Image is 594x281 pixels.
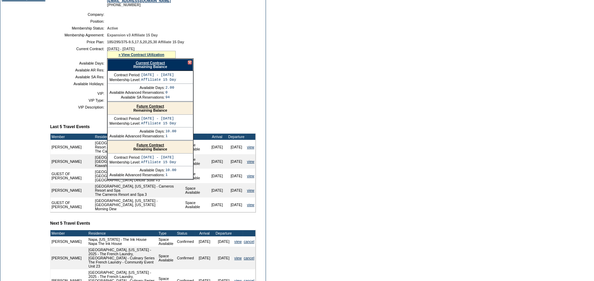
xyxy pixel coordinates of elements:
span: 185/295/375-9.5,17.5,20,25,30 Affiliate 15 Day [107,40,184,44]
a: Future Contract [137,143,164,147]
td: Departure [214,230,233,236]
td: [GEOGRAPHIC_DATA], [US_STATE] - Carneros Resort and Spa The Carneros Resort and Spa 3 [94,183,184,198]
a: view [247,203,254,207]
a: cancel [244,239,254,244]
td: Residence [94,134,184,140]
td: [DATE] - [DATE] [141,116,176,121]
td: [DATE] [227,198,246,212]
td: [DATE] [214,236,233,247]
td: Departure [227,134,246,140]
td: Available SA Res: [53,75,104,79]
div: Remaining Balance [108,141,193,154]
td: Member [50,230,85,236]
td: 10.00 [165,168,176,172]
td: [GEOGRAPHIC_DATA], [US_STATE] - 2025 - The French Laundry, [GEOGRAPHIC_DATA] - Culinary Series Th... [88,247,158,269]
td: GUEST OF [PERSON_NAME] [50,198,94,212]
td: Member [50,134,94,140]
td: [DATE] [208,198,227,212]
b: Next 5 Travel Events [50,221,90,226]
td: Arrival [195,230,214,236]
td: 10.00 [165,129,176,133]
td: Affiliate 15 Day [141,78,176,82]
td: Company: [53,12,104,16]
span: Expansion v3 Affiliate 15 Day [107,33,158,37]
td: Space Available [184,198,208,212]
td: [GEOGRAPHIC_DATA], [GEOGRAPHIC_DATA] - [GEOGRAPHIC_DATA] [GEOGRAPHIC_DATA] Deluxe Suite #3 [94,169,184,183]
td: 0 [165,90,174,94]
td: [PERSON_NAME] [50,140,94,154]
td: VIP Description: [53,105,104,109]
td: Available AR Res: [53,68,104,72]
td: Type [158,230,176,236]
td: [DATE] [227,183,246,198]
span: Active [107,26,118,30]
td: Affiliate 15 Day [141,160,176,164]
td: [DATE] [227,140,246,154]
a: view [247,174,254,178]
td: Arrival [208,134,227,140]
a: Future Contract [137,104,164,108]
a: cancel [244,256,254,260]
b: Last 5 Travel Events [50,124,90,129]
td: 94 [165,95,174,99]
td: Available Days: [109,86,165,90]
td: Status [176,230,195,236]
td: Price Plan: [53,40,104,44]
td: Affiliate 15 Day [141,121,176,125]
td: Space Available [184,183,208,198]
td: Space Available [158,247,176,269]
td: [DATE] - [DATE] [141,73,176,77]
td: [DATE] [195,247,214,269]
td: Space Available [158,236,176,247]
td: Position: [53,19,104,23]
td: Contract Period: [109,155,140,159]
td: Available Advanced Reservations: [109,173,165,177]
td: 1 [165,134,176,138]
td: Available Advanced Reservations: [109,90,165,94]
td: Contract Period: [109,73,140,77]
td: [DATE] [208,140,227,154]
td: Available SA Reservations: [109,95,165,99]
td: 1 [165,173,176,177]
td: Type [184,134,208,140]
td: Space Available [184,140,208,154]
td: Membership Status: [53,26,104,30]
a: view [234,239,242,244]
div: Remaining Balance [108,102,193,115]
a: view [247,188,254,192]
td: [GEOGRAPHIC_DATA], [US_STATE] - Carneros Resort and Spa The Carneros Resort and Spa 6 [94,140,184,154]
td: Membership Agreement: [53,33,104,37]
td: [DATE] - [DATE] [141,155,176,159]
td: [PERSON_NAME] [50,236,85,247]
td: [DATE] [208,183,227,198]
td: [PERSON_NAME] [50,154,94,169]
td: Residence [88,230,158,236]
td: [DATE] [195,236,214,247]
td: GUEST OF [PERSON_NAME] [50,169,94,183]
a: view [247,145,254,149]
td: Contract Period: [109,116,140,121]
td: VIP: [53,91,104,95]
td: [PERSON_NAME] [50,247,85,269]
a: Current Contract [136,61,165,65]
td: Confirmed [176,247,195,269]
td: Membership Level: [109,121,140,125]
td: Current Contract: [53,47,104,58]
td: Membership Level: [109,160,140,164]
td: VIP Type: [53,98,104,102]
td: Available Holidays: [53,82,104,86]
td: Napa, [US_STATE] - The Ink House Napa The Ink House [88,236,158,247]
td: [DATE] [208,169,227,183]
td: [DATE] [227,169,246,183]
td: [GEOGRAPHIC_DATA], [US_STATE] - [GEOGRAPHIC_DATA], [US_STATE] Morning Dew [94,198,184,212]
td: 2.00 [165,86,174,90]
span: [DATE] - [DATE] [107,47,135,51]
td: Space Available [184,154,208,169]
td: [DATE] [208,154,227,169]
td: [PERSON_NAME] [50,183,94,198]
td: Available Advanced Reservations: [109,134,165,138]
td: Space Available [184,169,208,183]
td: Confirmed [176,236,195,247]
td: Membership Level: [109,78,140,82]
td: Available Days: [53,61,104,65]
